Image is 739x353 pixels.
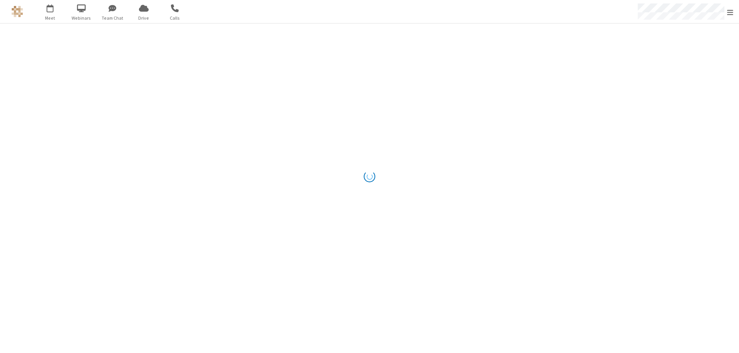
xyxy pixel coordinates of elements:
[161,15,189,22] span: Calls
[129,15,158,22] span: Drive
[67,15,96,22] span: Webinars
[98,15,127,22] span: Team Chat
[12,6,23,17] img: QA Selenium DO NOT DELETE OR CHANGE
[36,15,65,22] span: Meet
